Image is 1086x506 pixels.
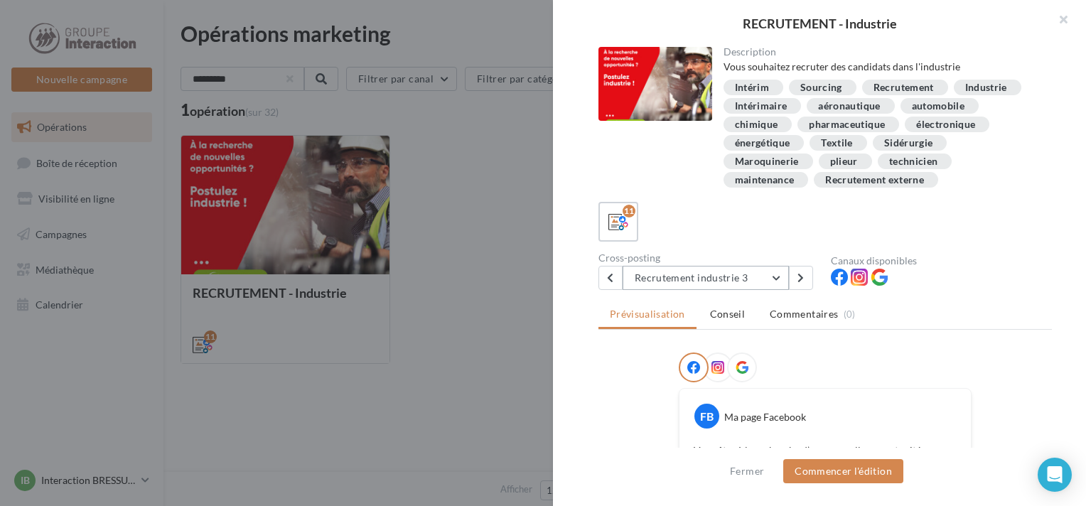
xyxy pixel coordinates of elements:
[735,82,769,93] div: Intérim
[873,82,934,93] div: Recrutement
[818,101,880,112] div: aéronautique
[912,101,965,112] div: automobile
[623,205,635,217] div: 11
[770,307,838,321] span: Commentaires
[623,266,789,290] button: Recrutement industrie 3
[889,156,938,167] div: technicien
[825,175,924,185] div: Recrutement externe
[735,175,795,185] div: maintenance
[821,138,852,149] div: Textile
[831,256,1052,266] div: Canaux disponibles
[598,253,819,263] div: Cross-posting
[694,404,719,429] div: FB
[965,82,1007,93] div: Industrie
[884,138,933,149] div: Sidérurgie
[809,119,885,130] div: pharmaceutique
[1038,458,1072,492] div: Open Intercom Messenger
[735,119,778,130] div: chimique
[735,156,799,167] div: Maroquinerie
[916,119,975,130] div: électronique
[724,47,1041,57] div: Description
[710,308,745,320] span: Conseil
[724,463,770,480] button: Fermer
[830,156,858,167] div: plieur
[800,82,842,93] div: Sourcing
[724,60,1041,74] div: Vous souhaitez recruter des candidats dans l'industrie
[724,410,806,424] div: Ma page Facebook
[735,101,787,112] div: Intérimaire
[844,308,856,320] span: (0)
[576,17,1063,30] div: RECRUTEMENT - Industrie
[735,138,790,149] div: énergétique
[783,459,903,483] button: Commencer l'édition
